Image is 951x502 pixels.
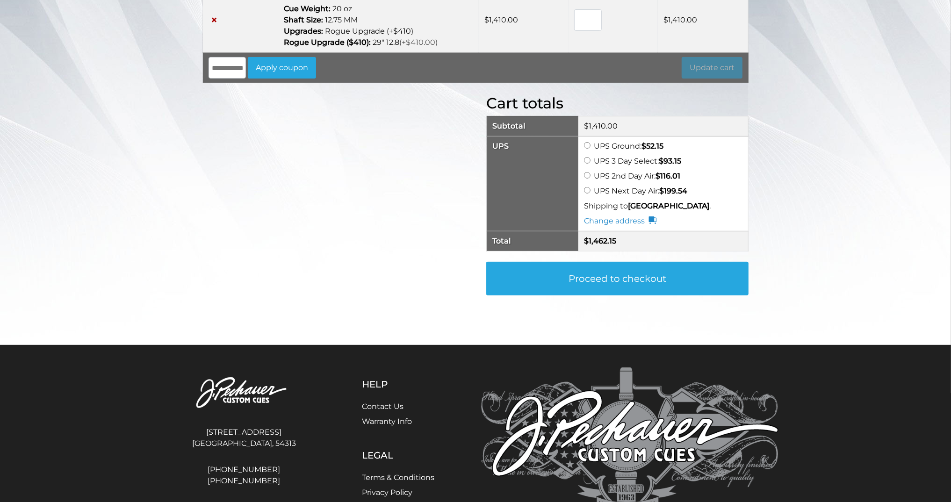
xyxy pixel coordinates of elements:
span: $ [641,142,646,151]
bdi: 1,410.00 [484,15,518,24]
h5: Legal [362,450,435,461]
a: Proceed to checkout [486,262,749,295]
span: $ [659,186,664,195]
p: 29" 12.8 [284,37,473,48]
p: Shipping to . [584,201,742,212]
span: $ [659,157,663,165]
label: UPS 2nd Day Air: [594,172,680,180]
bdi: 1,462.15 [584,237,616,245]
a: Change address [584,215,657,227]
label: UPS Next Day Air: [594,186,687,195]
a: Remove PC1-R from cart [209,14,220,26]
bdi: 52.15 [641,142,663,151]
a: [PHONE_NUMBER] [173,464,316,475]
input: Product quantity [574,9,601,31]
bdi: 1,410.00 [584,122,618,130]
span: $ [656,172,660,180]
th: Total [487,231,578,251]
strong: [GEOGRAPHIC_DATA] [628,201,710,210]
bdi: 116.01 [656,172,680,180]
a: Terms & Conditions [362,473,435,482]
th: UPS [487,136,578,231]
dt: Shaft Size: [284,14,323,26]
h5: Help [362,379,435,390]
a: Contact Us [362,402,404,411]
p: Rogue Upgrade (+$410) [284,26,473,37]
a: Privacy Policy [362,488,413,497]
span: $ [584,237,589,245]
dt: Upgrades: [284,26,323,37]
p: 12.75 MM [284,14,473,26]
bdi: 1,410.00 [663,15,697,24]
bdi: 93.15 [659,157,681,165]
h2: Cart totals [486,94,749,112]
label: UPS Ground: [594,142,663,151]
button: Apply coupon [248,57,316,79]
p: 20 oz [284,3,473,14]
a: Warranty Info [362,417,412,426]
a: [PHONE_NUMBER] [173,475,316,487]
address: [STREET_ADDRESS] [GEOGRAPHIC_DATA], 54313 [173,423,316,453]
label: UPS 3 Day Select: [594,157,681,165]
span: $ [663,15,668,24]
span: (+$410.00) [399,38,438,47]
img: Pechauer Custom Cues [173,367,316,419]
th: Subtotal [487,116,578,136]
span: $ [584,122,589,130]
dt: Cue Weight: [284,3,331,14]
button: Update cart [682,57,742,79]
span: $ [484,15,489,24]
bdi: 199.54 [659,186,687,195]
dt: Rogue Upgrade ($410): [284,37,371,48]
